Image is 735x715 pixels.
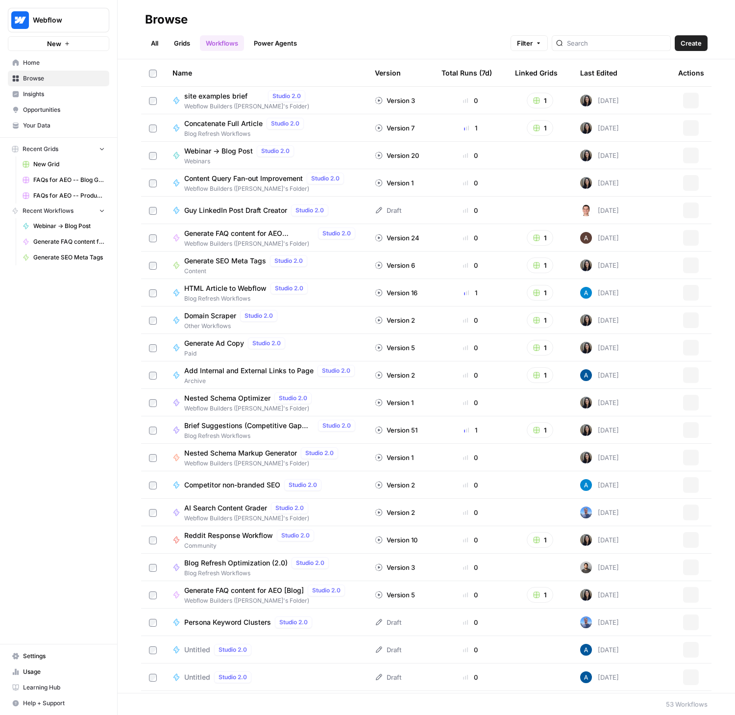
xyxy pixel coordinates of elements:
span: Brief Suggestions (Competitive Gap Analysis) [184,421,314,431]
button: Help + Support [8,695,109,711]
a: Nested Schema Markup GeneratorStudio 2.0Webflow Builders ([PERSON_NAME]'s Folder) [172,447,359,468]
img: he81ibor8lsei4p3qvg4ugbvimgp [580,671,592,683]
a: Concatenate Full ArticleStudio 2.0Blog Refresh Workflows [172,118,359,138]
span: Studio 2.0 [296,559,324,567]
div: Actions [678,59,704,86]
div: [DATE] [580,616,619,628]
div: Version 2 [375,370,415,380]
div: 1 [441,425,499,435]
span: Studio 2.0 [272,92,301,101]
img: m6v5pme5aerzgxq12grlte2ge8nl [580,259,592,271]
span: Studio 2.0 [322,421,351,430]
img: o3cqybgnmipr355j8nz4zpq1mc6x [580,479,592,491]
span: Webflow [33,15,92,25]
span: Webinars [184,157,298,166]
span: Recent Workflows [23,206,73,215]
a: All [145,35,164,51]
button: 1 [527,587,553,603]
div: 0 [441,453,499,462]
a: Guy LinkedIn Post Draft CreatorStudio 2.0 [172,204,359,216]
div: [DATE] [580,562,619,573]
div: [DATE] [580,150,619,161]
button: New [8,36,109,51]
a: Nested Schema OptimizerStudio 2.0Webflow Builders ([PERSON_NAME]'s Folder) [172,392,359,413]
a: Generate Ad CopyStudio 2.0Paid [172,337,359,358]
a: Home [8,55,109,71]
img: m6v5pme5aerzgxq12grlte2ge8nl [580,424,592,436]
div: Version 3 [375,96,415,105]
div: [DATE] [580,671,619,683]
a: Browse [8,71,109,86]
span: Insights [23,90,105,99]
button: 1 [527,532,553,548]
span: Generate Ad Copy [184,338,244,348]
span: Studio 2.0 [311,174,340,183]
div: Version 3 [375,562,415,572]
span: Blog Refresh Workflows [184,569,333,578]
span: Guy LinkedIn Post Draft Creator [184,205,287,215]
div: Draft [375,617,401,627]
span: Generate SEO Meta Tags [33,253,105,262]
a: Generate FAQ content for AEO [Blog]Studio 2.0Webflow Builders ([PERSON_NAME]'s Folder) [172,585,359,605]
span: Usage [23,667,105,676]
button: 1 [527,285,553,301]
div: 1 [441,123,499,133]
span: HTML Article to Webflow [184,283,267,293]
a: Power Agents [248,35,303,51]
a: Settings [8,648,109,664]
div: [DATE] [580,314,619,326]
span: Reddit Response Workflow [184,531,273,540]
img: m6v5pme5aerzgxq12grlte2ge8nl [580,95,592,106]
button: 1 [527,93,553,108]
span: Webinar -> Blog Post [184,146,253,156]
span: Home [23,58,105,67]
img: wtbmvrjo3qvncyiyitl6zoukl9gz [580,232,592,244]
span: Generate FAQ content for AEO [Product/Features] [184,229,314,238]
div: [DATE] [580,479,619,491]
span: FAQs for AEO -- Blog Grid [33,176,105,184]
div: Version 5 [375,343,415,353]
a: HTML Article to WebflowStudio 2.0Blog Refresh Workflows [172,282,359,303]
div: 0 [441,178,499,188]
a: Webinar -> Blog PostStudio 2.0Webinars [172,145,359,166]
img: o3cqybgnmipr355j8nz4zpq1mc6x [580,287,592,299]
div: [DATE] [580,95,619,106]
span: Studio 2.0 [322,366,350,375]
div: Version 1 [375,178,414,188]
span: Untitled [184,672,210,682]
div: 0 [441,590,499,600]
div: Version 51 [375,425,417,435]
img: he81ibor8lsei4p3qvg4ugbvimgp [580,369,592,381]
span: Webflow Builders ([PERSON_NAME]'s Folder) [184,514,312,523]
span: Generate FAQ content for AEO [Product/Features] [33,237,105,246]
img: m6v5pme5aerzgxq12grlte2ge8nl [580,314,592,326]
span: Domain Scraper [184,311,236,321]
span: Competitor non-branded SEO [184,480,280,490]
div: 0 [441,343,499,353]
div: 0 [441,617,499,627]
div: 0 [441,535,499,545]
a: Persona Keyword ClustersStudio 2.0 [172,616,359,628]
div: 0 [441,233,499,243]
img: he81ibor8lsei4p3qvg4ugbvimgp [580,644,592,656]
span: Content [184,267,311,276]
div: 0 [441,508,499,517]
div: [DATE] [580,397,619,409]
div: Version 1 [375,453,414,462]
div: [DATE] [580,122,619,134]
div: [DATE] [580,177,619,189]
div: Version 10 [375,535,417,545]
a: Generate SEO Meta TagsStudio 2.0Content [172,255,359,276]
span: Webflow Builders ([PERSON_NAME]'s Folder) [184,239,359,248]
span: New Grid [33,160,105,169]
span: Studio 2.0 [275,284,303,293]
span: Other Workflows [184,322,281,331]
span: Studio 2.0 [289,481,317,489]
img: Webflow Logo [11,11,29,29]
div: [DATE] [580,287,619,299]
span: Nested Schema Optimizer [184,393,270,403]
span: site examples brief [184,91,264,101]
span: Nested Schema Markup Generator [184,448,297,458]
div: Version 2 [375,480,415,490]
img: m6v5pme5aerzgxq12grlte2ge8nl [580,452,592,463]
